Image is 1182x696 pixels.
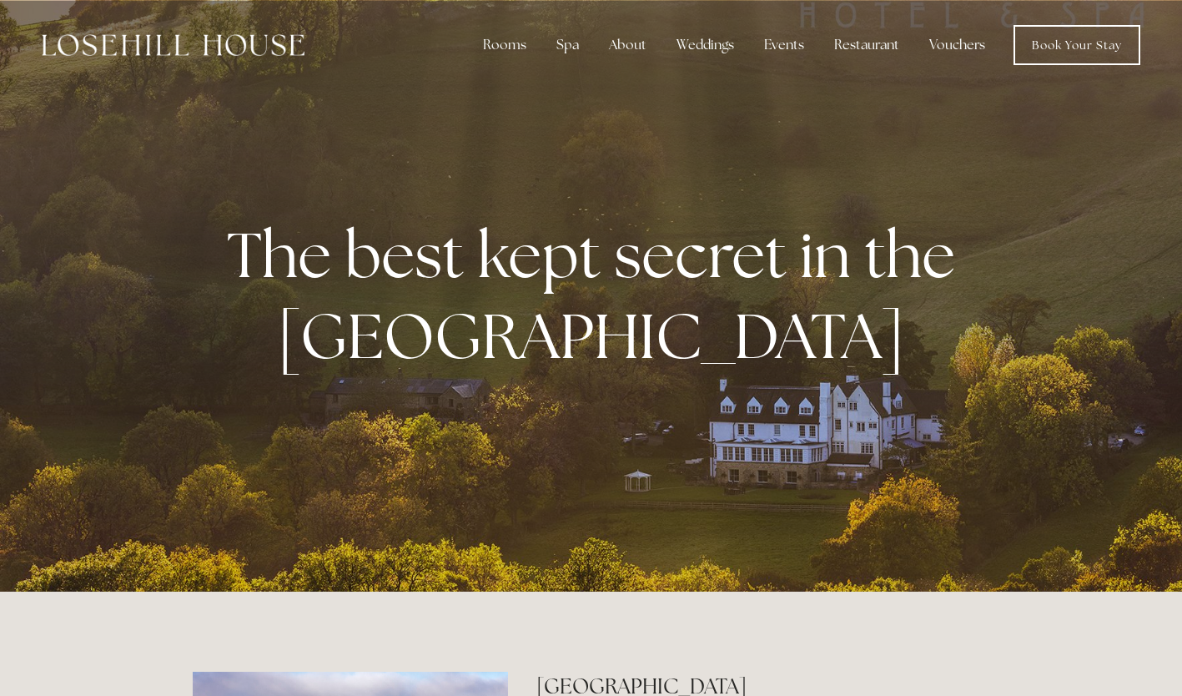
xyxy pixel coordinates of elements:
div: Spa [543,28,592,62]
div: Restaurant [821,28,913,62]
a: Book Your Stay [1014,25,1140,65]
img: Losehill House [42,34,304,56]
strong: The best kept secret in the [GEOGRAPHIC_DATA] [227,214,968,377]
div: Rooms [470,28,540,62]
div: Weddings [663,28,747,62]
div: About [596,28,660,62]
div: Events [751,28,817,62]
a: Vouchers [916,28,998,62]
